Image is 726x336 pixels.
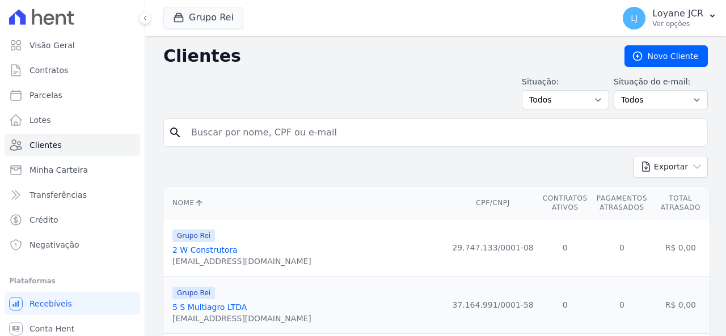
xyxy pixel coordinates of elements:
a: Transferências [5,184,140,206]
a: Parcelas [5,84,140,107]
a: Lotes [5,109,140,131]
button: Grupo Rei [163,7,243,28]
span: Lotes [29,114,51,126]
span: Crédito [29,214,58,226]
th: Total Atrasado [652,187,709,219]
a: Clientes [5,134,140,156]
th: CPF/CNPJ [448,187,538,219]
span: Contratos [29,65,68,76]
a: Novo Cliente [624,45,708,67]
td: 0 [538,219,592,277]
span: Clientes [29,139,61,151]
span: Conta Hent [29,323,74,334]
p: Loyane JCR [652,8,703,19]
a: Crédito [5,209,140,231]
div: Plataformas [9,274,136,288]
td: 0 [592,219,652,277]
td: 0 [538,277,592,334]
a: 2 W Construtora [172,245,238,254]
th: Contratos Ativos [538,187,592,219]
p: Ver opções [652,19,703,28]
button: LJ Loyane JCR Ver opções [614,2,726,34]
span: Minha Carteira [29,164,88,176]
span: Visão Geral [29,40,75,51]
td: 37.164.991/0001-58 [448,277,538,334]
span: Negativação [29,239,79,250]
span: Grupo Rei [172,229,215,242]
span: Transferências [29,189,87,201]
span: Grupo Rei [172,287,215,299]
a: Recebíveis [5,292,140,315]
button: Exportar [633,156,708,178]
label: Situação: [522,76,609,88]
td: R$ 0,00 [652,219,709,277]
th: Nome [163,187,448,219]
i: search [168,126,182,139]
span: Parcelas [29,90,62,101]
div: [EMAIL_ADDRESS][DOMAIN_NAME] [172,256,311,267]
h2: Clientes [163,46,606,66]
td: 29.747.133/0001-08 [448,219,538,277]
label: Situação do e-mail: [614,76,708,88]
span: LJ [631,14,638,22]
a: Minha Carteira [5,159,140,181]
a: Contratos [5,59,140,82]
input: Buscar por nome, CPF ou e-mail [184,121,703,144]
th: Pagamentos Atrasados [592,187,652,219]
a: Visão Geral [5,34,140,57]
div: [EMAIL_ADDRESS][DOMAIN_NAME] [172,313,311,324]
span: Recebíveis [29,298,72,309]
td: R$ 0,00 [652,277,709,334]
td: 0 [592,277,652,334]
a: Negativação [5,233,140,256]
a: 5 S Multiagro LTDA [172,303,247,312]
